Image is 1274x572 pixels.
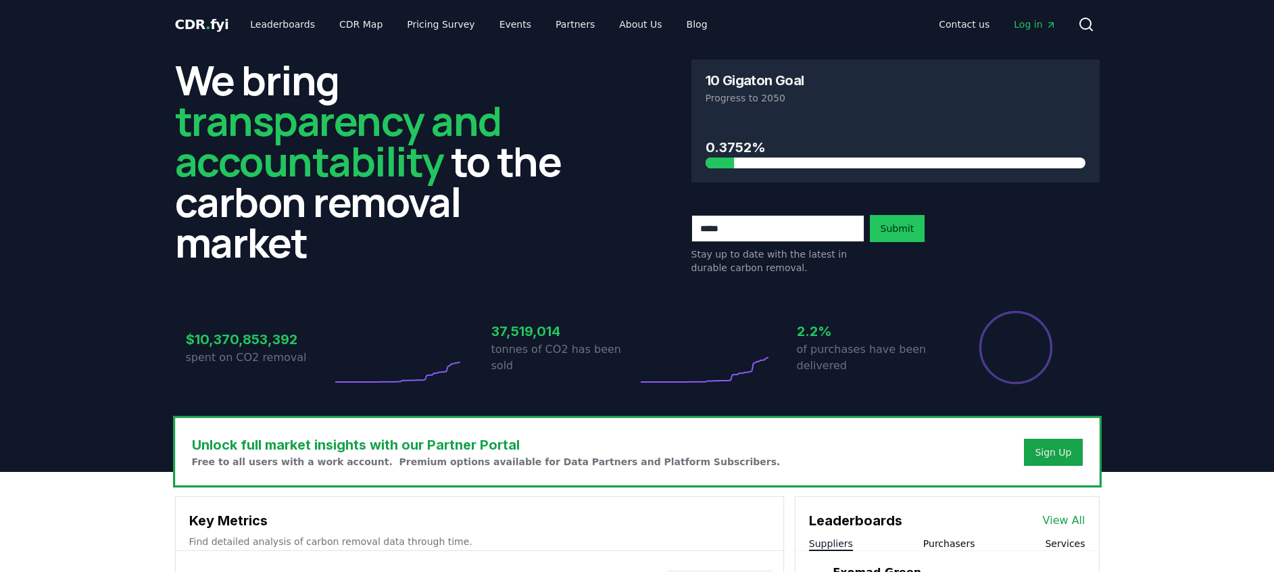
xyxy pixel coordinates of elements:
span: transparency and accountability [175,93,501,189]
h3: 2.2% [797,321,943,341]
h3: 0.3752% [706,137,1085,158]
h3: 10 Gigaton Goal [706,74,804,87]
p: Stay up to date with the latest in durable carbon removal. [691,247,864,275]
a: Leaderboards [239,12,326,37]
a: CDR Map [328,12,393,37]
p: Progress to 2050 [706,91,1085,105]
nav: Main [239,12,718,37]
p: Free to all users with a work account. Premium options available for Data Partners and Platform S... [192,455,781,469]
nav: Main [928,12,1067,37]
button: Sign Up [1024,439,1082,466]
h3: $10,370,853,392 [186,329,332,350]
h3: 37,519,014 [491,321,637,341]
span: . [205,16,210,32]
span: Log in [1014,18,1056,31]
a: About Us [608,12,672,37]
h2: We bring to the carbon removal market [175,59,583,262]
h3: Unlock full market insights with our Partner Portal [192,435,781,455]
a: View All [1043,513,1085,529]
h3: Leaderboards [809,510,902,531]
a: CDR.fyi [175,15,229,34]
a: Contact us [928,12,1000,37]
p: tonnes of CO2 has been sold [491,341,637,374]
a: Partners [545,12,606,37]
span: CDR fyi [175,16,229,32]
p: of purchases have been delivered [797,341,943,374]
p: Find detailed analysis of carbon removal data through time. [189,535,770,548]
a: Log in [1003,12,1067,37]
a: Sign Up [1035,446,1071,459]
button: Purchasers [923,537,975,550]
button: Suppliers [809,537,853,550]
div: Percentage of sales delivered [978,310,1054,385]
a: Pricing Survey [396,12,485,37]
button: Services [1045,537,1085,550]
h3: Key Metrics [189,510,770,531]
button: Submit [870,215,925,242]
a: Events [489,12,542,37]
p: spent on CO2 removal [186,350,332,366]
a: Blog [676,12,718,37]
